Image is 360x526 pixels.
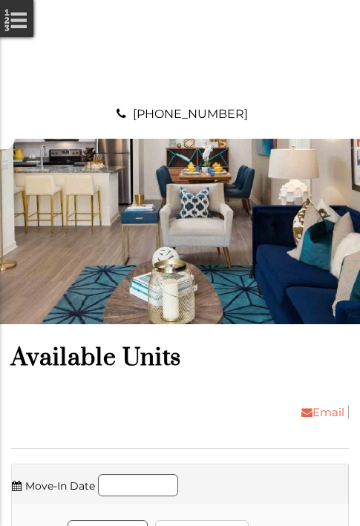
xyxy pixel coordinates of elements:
label: Move-In Date [12,476,95,496]
a: [PHONE_NUMBER] [133,107,248,121]
h1: Available Units [11,343,349,373]
img: A graphic with a red M and the word SOUTH. [143,15,217,89]
input: Move in date [98,474,178,496]
a: Email [290,405,349,419]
